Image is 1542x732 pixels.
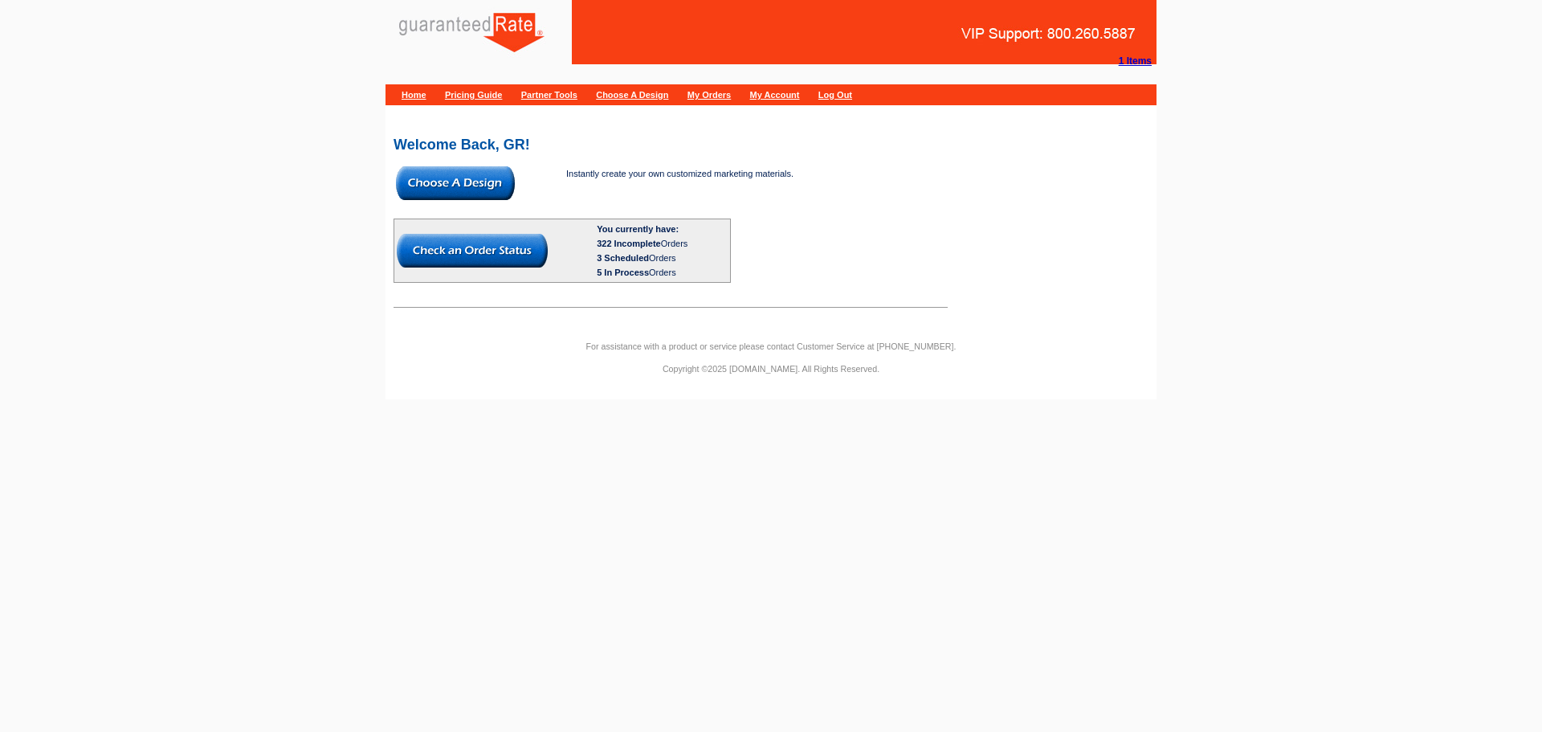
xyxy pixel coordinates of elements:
[402,90,426,100] a: Home
[597,253,649,263] span: 3 Scheduled
[597,236,728,280] div: Orders Orders Orders
[396,166,515,200] img: button-choose-design.gif
[597,268,649,277] span: 5 In Process
[750,90,800,100] a: My Account
[385,339,1156,354] p: For assistance with a product or service please contact Customer Service at [PHONE_NUMBER].
[394,137,1148,152] h2: Welcome Back, GR!
[687,90,731,100] a: My Orders
[596,90,668,100] a: Choose A Design
[385,362,1156,376] p: Copyright ©2025 [DOMAIN_NAME]. All Rights Reserved.
[397,234,548,268] img: button-check-order-status.gif
[445,90,503,100] a: Pricing Guide
[597,224,679,234] b: You currently have:
[521,90,577,100] a: Partner Tools
[597,239,660,248] span: 322 Incomplete
[818,90,852,100] a: Log Out
[1119,55,1152,67] strong: 1 Items
[566,169,793,178] span: Instantly create your own customized marketing materials.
